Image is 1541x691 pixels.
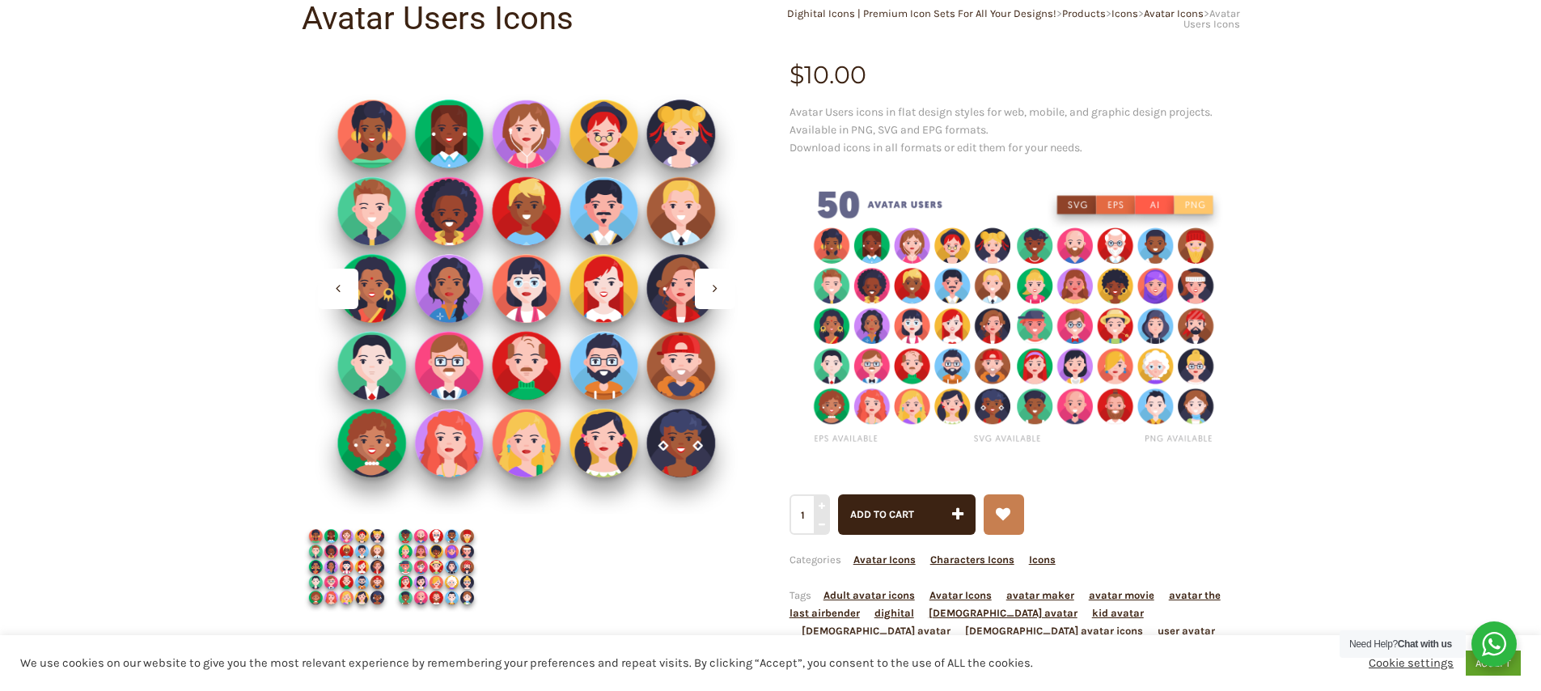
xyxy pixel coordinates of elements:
span: Avatar Users Icons [1183,7,1240,30]
div: > > > > [771,8,1240,29]
img: AvatarUsersIcons _ Shop-2 [302,63,752,514]
a: avatar movie [1089,589,1154,601]
a: kid avatar [1092,607,1144,619]
bdi: 10.00 [790,60,866,90]
img: Avatar Users icons png/svg/eps [790,168,1240,468]
a: [DEMOGRAPHIC_DATA] avatar [929,607,1077,619]
a: dighital [874,607,914,619]
a: Avatar Icons [853,553,916,566]
span: $ [790,60,804,90]
a: Avatar Icons [929,589,992,601]
strong: Chat with us [1398,638,1452,650]
a: Icons [1029,553,1056,566]
a: ACCEPT [1466,651,1521,676]
button: Add to cart [838,494,976,535]
span: Need Help? [1349,638,1452,650]
a: Dighital Icons | Premium Icon Sets For All Your Designs! [787,7,1056,19]
p: Avatar Users icons in flat design styles for web, mobile, and graphic design projects. Available ... [790,104,1240,157]
input: Qty [790,494,828,535]
a: Icons [1111,7,1138,19]
a: Avatar Icons [1144,7,1204,19]
a: [DEMOGRAPHIC_DATA] avatar icons [965,625,1143,637]
a: [DEMOGRAPHIC_DATA] avatar [802,625,950,637]
a: Cookie settings [1369,656,1454,671]
a: Products [1062,7,1106,19]
h1: Avatar Users Icons [302,2,771,35]
span: Add to cart [850,508,914,520]
div: We use cookies on our website to give you the most relevant experience by remembering your prefer... [20,656,1071,671]
a: Adult avatar icons [823,589,915,601]
img: Avatar Users Icons [302,522,392,612]
img: AvatarUsers Icons Cover [392,522,481,612]
a: user avatar [1158,625,1215,637]
span: Categories [790,553,1056,566]
a: Characters Icons [930,553,1014,566]
span: Tags [790,589,1221,655]
a: avatar maker [1006,589,1074,601]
